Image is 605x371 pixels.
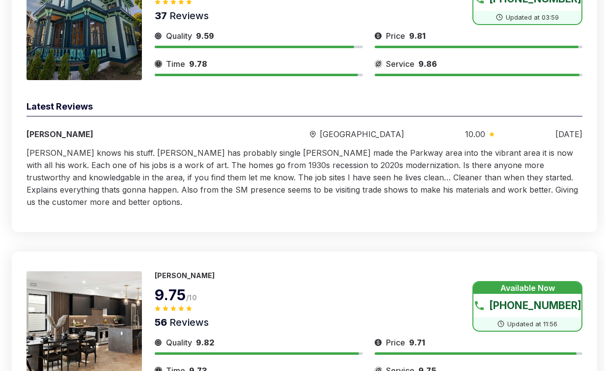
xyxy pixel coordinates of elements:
span: 9.86 [418,59,437,69]
img: slider icon [375,337,382,348]
img: slider icon [155,30,162,42]
img: slider icon [310,131,316,138]
span: 9.78 [189,59,207,69]
img: slider icon [375,58,382,70]
span: /10 [186,293,197,302]
span: 9.71 [409,338,425,347]
span: 10.00 [465,128,485,140]
div: Latest Reviews [27,100,582,116]
span: [GEOGRAPHIC_DATA] [320,128,404,140]
span: Quality [166,30,192,42]
span: [PERSON_NAME] knows his stuff. [PERSON_NAME] has probably single [PERSON_NAME] made the Parkway a... [27,148,578,207]
div: [DATE] [555,128,582,140]
span: 9.75 [155,286,186,304]
span: Reviews [167,316,209,328]
img: slider icon [155,337,162,348]
img: slider icon [155,58,162,70]
span: Service [386,58,414,70]
span: 9.82 [196,338,215,347]
span: Price [386,30,405,42]
span: Price [386,337,405,348]
span: 56 [155,316,167,328]
img: slider icon [375,30,382,42]
span: 9.81 [409,31,426,41]
span: 37 [155,10,167,22]
span: Quality [166,337,192,348]
span: Time [166,58,185,70]
img: slider icon [489,132,495,137]
div: [PERSON_NAME] [27,128,249,140]
span: Reviews [167,10,209,22]
span: 9.59 [196,31,214,41]
p: [PERSON_NAME] [155,271,215,280]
